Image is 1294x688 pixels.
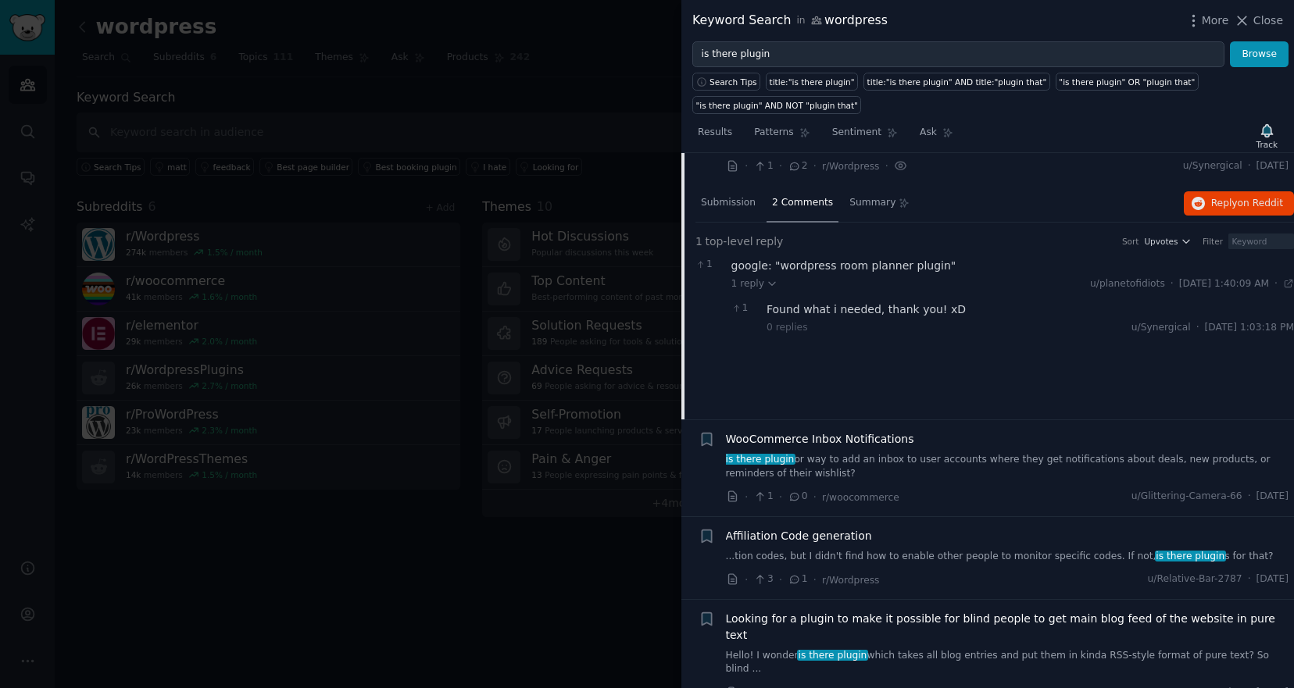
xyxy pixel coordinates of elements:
span: u/Glittering-Camera-66 [1131,490,1242,504]
button: Upvotes [1144,236,1192,247]
span: · [779,572,782,588]
a: Sentiment [827,120,903,152]
div: "is there plugin" OR "plugin that" [1059,77,1195,87]
a: Looking for a plugin to make it possible for blind people to get main blog feed of the website in... [726,611,1289,643]
button: Track [1251,119,1283,152]
span: 1 reply [731,277,778,291]
span: · [745,572,748,588]
span: · [1248,490,1251,504]
a: Affiliation Code generation [726,528,872,544]
span: Results [698,126,732,140]
span: · [813,572,817,588]
div: title:"is there plugin" [770,77,855,87]
span: 1 [788,572,807,586]
span: Sentiment [832,126,881,140]
span: 1 [695,258,723,272]
div: title:"is there plugin" AND title:"plugin that" [867,77,1047,87]
span: · [1274,277,1278,291]
span: in [796,14,805,28]
button: More [1185,12,1229,29]
div: Filter [1203,236,1223,247]
span: · [885,158,888,174]
span: · [1171,277,1174,291]
span: u/planetofidiots [1090,278,1165,289]
span: r/woocommerce [822,492,899,503]
span: · [779,158,782,174]
span: 1 [731,301,759,315]
span: [DATE] [1256,572,1289,586]
span: Upvotes [1144,236,1178,247]
span: reply [756,233,783,250]
span: is there plugin [797,650,868,661]
span: · [1196,321,1199,335]
span: · [745,158,748,174]
span: 1 [695,233,702,250]
div: Found what i needed, thank you! xD [767,301,1294,318]
a: "is there plugin" OR "plugin that" [1056,73,1199,91]
span: 1 [753,159,773,173]
span: Summary [849,196,895,210]
span: 2 [788,159,807,173]
span: 3 [753,572,773,586]
span: · [813,489,817,505]
span: [DATE] 1:03:18 PM [1205,321,1294,335]
span: Submission [701,196,756,210]
input: Try a keyword related to your business [692,41,1224,68]
span: [DATE] 1:40:09 AM [1179,277,1269,291]
span: 1 [753,490,773,504]
div: "is there plugin" AND NOT "plugin that" [696,100,858,111]
a: WooCommerce Inbox Notifications [726,431,914,447]
span: More [1202,12,1229,29]
span: · [1248,572,1251,586]
a: Results [692,120,738,152]
span: · [813,158,817,174]
span: is there plugin [724,454,795,465]
a: title:"is there plugin" AND title:"plugin that" [863,73,1050,91]
span: is there plugin [1155,551,1226,561]
span: Reply [1211,197,1283,211]
span: u/Relative-Bar-2787 [1148,572,1242,586]
span: u/Synergical [1131,322,1191,333]
div: Sort [1122,236,1139,247]
span: u/Synergical [1183,159,1242,173]
a: title:"is there plugin" [766,73,858,91]
span: · [779,489,782,505]
span: Ask [920,126,937,140]
input: Keyword [1228,233,1294,249]
div: Track [1256,139,1278,150]
span: Close [1253,12,1283,29]
a: ...tion codes, but I didn't find how to enable other people to monitor specific codes. If not,is ... [726,550,1289,564]
span: · [745,489,748,505]
span: · [1248,159,1251,173]
button: Browse [1230,41,1289,68]
a: "is there plugin" AND NOT "plugin that" [692,96,861,114]
a: Hello! I wonderis there pluginwhich takes all blog entries and put them in kinda RSS-style format... [726,649,1289,676]
button: Replyon Reddit [1184,191,1294,216]
div: Keyword Search wordpress [692,11,888,30]
span: [DATE] [1256,490,1289,504]
button: Close [1234,12,1283,29]
span: 2 Comments [772,196,833,210]
span: Patterns [754,126,793,140]
span: Search Tips [710,77,757,87]
span: 0 [788,490,807,504]
span: r/Wordpress [822,575,880,586]
a: Ask [914,120,959,152]
span: on Reddit [1238,198,1283,209]
a: is there pluginor way to add an inbox to user accounts where they get notifications about deals, ... [726,453,1289,480]
span: r/Wordpress [822,161,880,172]
span: top-level [705,233,752,250]
a: Patterns [749,120,815,152]
button: Search Tips [692,73,760,91]
span: [DATE] [1256,159,1289,173]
